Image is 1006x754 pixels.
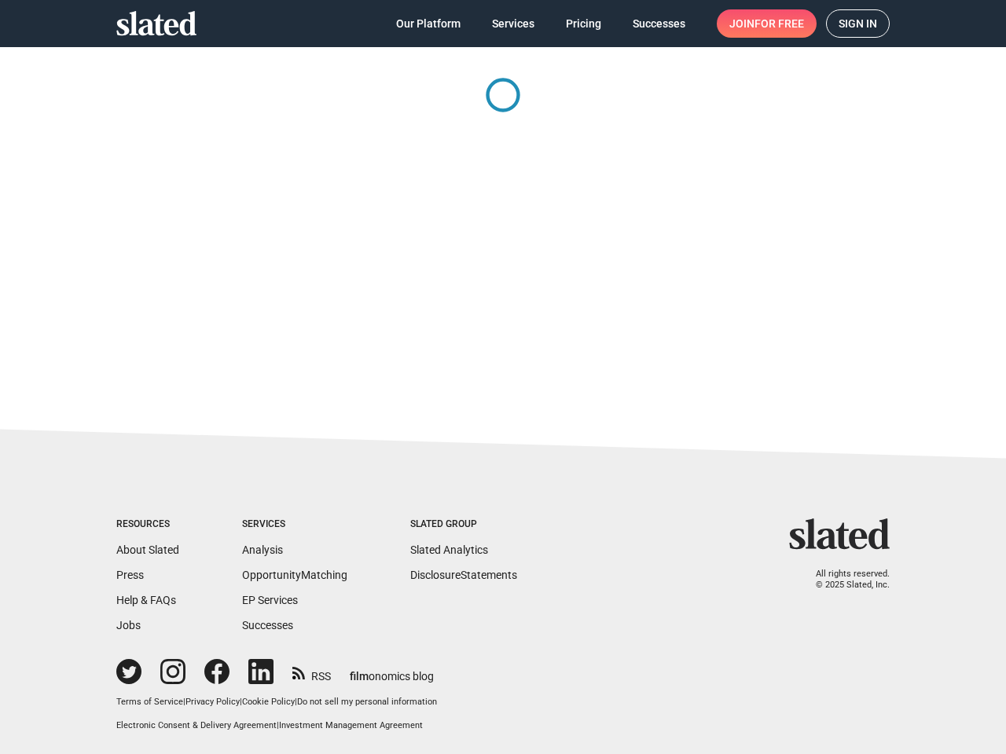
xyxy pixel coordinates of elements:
[242,544,283,556] a: Analysis
[729,9,804,38] span: Join
[242,569,347,581] a: OpportunityMatching
[185,697,240,707] a: Privacy Policy
[620,9,698,38] a: Successes
[479,9,547,38] a: Services
[410,518,517,531] div: Slated Group
[410,544,488,556] a: Slated Analytics
[350,657,434,684] a: filmonomics blog
[242,619,293,631] a: Successes
[116,518,179,531] div: Resources
[396,9,461,38] span: Our Platform
[384,9,473,38] a: Our Platform
[277,720,279,730] span: |
[116,569,144,581] a: Press
[292,660,331,684] a: RSS
[799,569,890,591] p: All rights reserved. © 2025 Slated, Inc.
[839,10,877,37] span: Sign in
[754,9,804,38] span: for free
[717,9,817,38] a: Joinfor free
[295,697,297,707] span: |
[116,594,176,606] a: Help & FAQs
[279,720,423,730] a: Investment Management Agreement
[242,697,295,707] a: Cookie Policy
[116,697,183,707] a: Terms of Service
[553,9,614,38] a: Pricing
[410,569,517,581] a: DisclosureStatements
[826,9,890,38] a: Sign in
[240,697,242,707] span: |
[116,544,179,556] a: About Slated
[492,9,534,38] span: Services
[116,720,277,730] a: Electronic Consent & Delivery Agreement
[566,9,601,38] span: Pricing
[297,697,437,708] button: Do not sell my personal information
[183,697,185,707] span: |
[633,9,685,38] span: Successes
[242,518,347,531] div: Services
[242,594,298,606] a: EP Services
[116,619,141,631] a: Jobs
[350,670,369,683] span: film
